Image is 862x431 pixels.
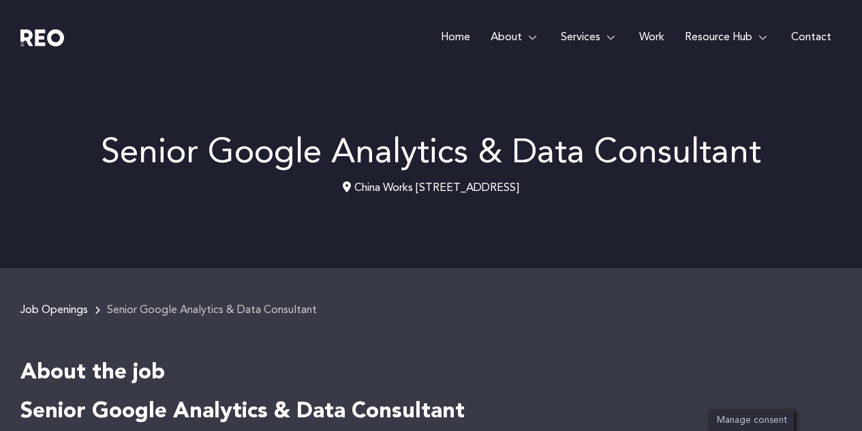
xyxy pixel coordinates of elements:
[20,401,465,423] strong: Senior Google Analytics & Data Consultant
[20,359,842,388] h4: About the job
[20,305,88,316] a: Job Openings
[717,416,787,425] span: Manage consent
[107,305,317,316] span: Senior Google Analytics & Data Consultant
[20,180,842,196] p: China Works [STREET_ADDRESS]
